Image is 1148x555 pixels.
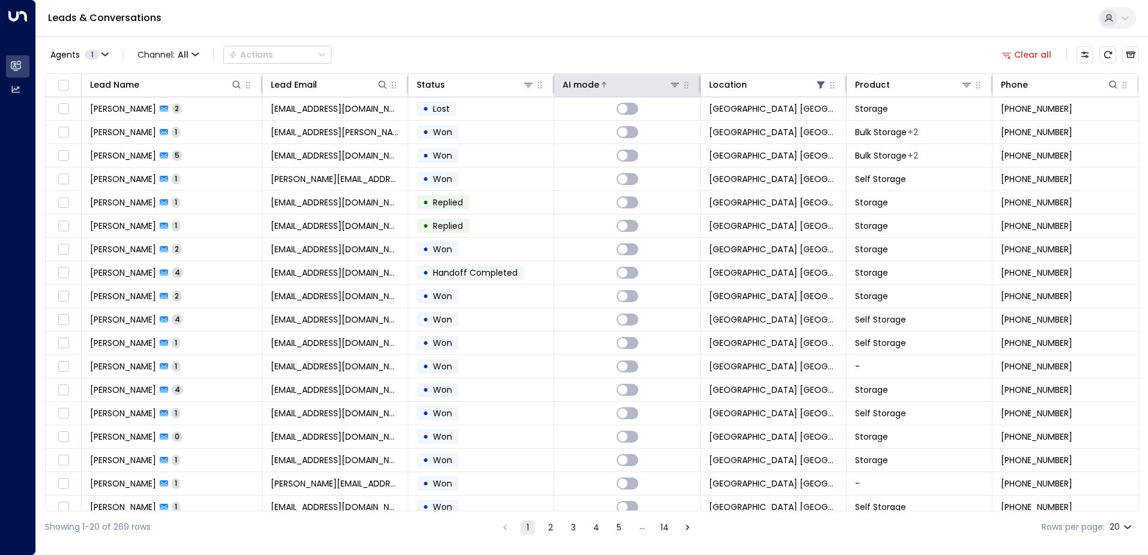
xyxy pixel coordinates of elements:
span: Replied [433,220,463,232]
button: Go to page 2 [543,520,558,535]
span: +447715859336 [1001,337,1072,349]
span: Won [433,126,452,138]
div: • [423,450,429,470]
div: Lead Name [90,77,139,92]
div: Container Storage,Self Storage [908,126,918,138]
div: • [423,426,429,447]
span: Won [433,173,452,185]
span: +447736733504 [1001,196,1072,208]
span: +447340514239 [1001,267,1072,279]
span: +447984498740 [1001,150,1072,162]
div: Product [855,77,890,92]
span: Self Storage [855,337,906,349]
div: Product [855,77,973,92]
span: sarah.costigan60@gmail.com [271,478,399,490]
span: Self Storage [855,407,906,419]
div: … [635,520,649,535]
button: Channel:All [133,46,204,63]
span: 1 [85,50,99,59]
span: Space Station Kings Heath [709,220,838,232]
span: Won [433,243,452,255]
span: Toggle select row [56,102,71,117]
span: +447496815098 [1001,126,1072,138]
span: Space Station Kings Heath [709,337,838,349]
span: Storage [855,454,888,466]
span: 0 [172,431,183,441]
span: Won [433,431,452,443]
button: Clear all [997,46,1057,63]
button: Go to page 5 [612,520,626,535]
div: Showing 1-20 of 269 rows [45,521,151,533]
label: Rows per page: [1042,521,1105,533]
span: gurpreet4765423@gmail.com [271,243,399,255]
span: Storage [855,220,888,232]
span: maddie.thomas@attwoodthomas.net [271,126,399,138]
span: Won [433,314,452,326]
span: mzz.hussain786@outlook.com [271,407,399,419]
button: Go to page 4 [589,520,603,535]
span: Channel: [133,46,204,63]
span: Space Station Kings Heath [709,384,838,396]
span: Space Station Kings Heath [709,407,838,419]
nav: pagination navigation [497,520,695,535]
span: +447907001588 [1001,290,1072,302]
span: Toggle select row [56,265,71,281]
span: 1 [172,502,180,512]
span: Space Station Kings Heath [709,173,838,185]
span: All [178,50,189,59]
div: Lead Email [271,77,317,92]
span: 1 [172,361,180,371]
span: Izabela Sugden [90,360,156,372]
span: Zahira Hussain [90,407,156,419]
span: locaror@gmail.com [271,220,399,232]
span: 4 [172,314,183,324]
span: Won [433,478,452,490]
span: Storage [855,103,888,115]
span: Self Storage [855,173,906,185]
span: Won [433,501,452,513]
span: Agents [50,50,80,59]
span: 1 [172,174,180,184]
span: Bulk Storage [855,126,907,138]
div: Status [417,77,445,92]
button: Customize [1077,46,1093,63]
span: Bulk Storage [855,150,907,162]
span: +447496143742 [1001,384,1072,396]
div: • [423,145,429,166]
span: Emma Stockbridge [90,196,156,208]
span: +447947727272 [1001,501,1072,513]
span: Paul Mitchell [90,384,156,396]
div: Location [709,77,747,92]
span: Won [433,454,452,466]
span: Octavia Velasquez [90,220,156,232]
span: Replied [433,196,463,208]
div: • [423,169,429,189]
span: Storage [855,431,888,443]
div: Phone [1001,77,1028,92]
span: Won [433,384,452,396]
span: Space Station Kings Heath [709,126,838,138]
span: +447906750405 [1001,478,1072,490]
div: • [423,286,429,306]
span: 1 [172,455,180,465]
span: Storage [855,290,888,302]
span: Toggle select row [56,336,71,351]
span: Toggle select all [56,78,71,93]
div: Phone [1001,77,1119,92]
span: Handoff Completed [433,267,518,279]
span: +447305400360 [1001,360,1072,372]
button: Go to page 3 [566,520,581,535]
span: +447590927487 [1001,103,1072,115]
span: 2 [172,291,182,301]
span: Toggle select row [56,242,71,257]
span: Space Station Kings Heath [709,150,838,162]
span: omnicouk1@gmail.com [271,431,399,443]
span: Storage [855,384,888,396]
span: 1 [172,478,180,488]
span: shabilaamir@yahoo.co.uk [271,337,399,349]
span: 4 [172,384,183,395]
div: AI mode [563,77,680,92]
span: Space Station Kings Heath [709,478,838,490]
div: Lead Email [271,77,388,92]
span: 1 [172,408,180,418]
